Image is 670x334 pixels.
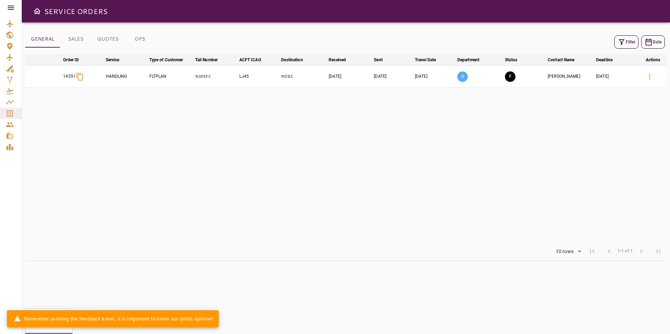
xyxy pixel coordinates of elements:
[457,56,479,64] div: Department
[548,56,584,64] span: Contact Name
[25,31,60,48] button: GENERAL
[551,246,584,257] div: 10 rows
[633,243,650,260] span: Next Page
[505,56,526,64] span: Status
[60,31,91,48] button: SALES
[457,71,468,82] p: O
[457,56,488,64] span: Department
[30,4,44,18] button: Open drawer
[281,56,303,64] div: Destination
[91,31,124,48] button: QUOTES
[415,56,436,64] div: Travel Date
[329,56,355,64] span: Received
[554,249,575,255] div: 10 rows
[596,56,613,64] div: Deadline
[372,65,413,88] td: [DATE]
[238,65,280,88] td: LJ45
[595,65,640,88] td: [DATE]
[413,65,456,88] td: [DATE]
[505,71,515,82] button: FINAL
[149,56,183,64] div: Type of Customer
[63,56,79,64] div: Order ID
[329,56,346,64] div: Received
[195,74,237,79] p: N305FC
[601,243,617,260] span: Previous Page
[149,56,192,64] span: Type of Customer
[148,65,194,88] td: FLTPLAN
[281,74,326,79] p: MZBZ
[584,243,601,260] span: First Page
[63,56,88,64] span: Order ID
[25,31,156,48] div: basic tabs example
[44,6,108,17] h6: SERVICE ORDERS
[614,35,638,49] button: Filter
[195,56,227,64] span: Tail Number
[239,56,261,64] div: ACFT ICAO
[650,243,666,260] span: Last Page
[106,56,129,64] span: Service
[546,65,595,88] td: [PERSON_NAME]
[104,65,148,88] td: HANDLING
[641,68,658,85] button: Details
[596,56,622,64] span: Deadline
[374,56,383,64] div: Sent
[281,56,312,64] span: Destination
[374,56,392,64] span: Sent
[327,65,372,88] td: [DATE]
[106,56,119,64] div: Service
[14,312,213,325] div: Remember sending the feedback email, it is important to know our pilots opinion!
[641,35,665,49] button: Date
[617,248,633,255] span: 1-1 of 1
[415,56,445,64] span: Travel Date
[195,56,218,64] div: Tail Number
[505,56,517,64] div: Status
[63,74,76,79] p: 14551
[548,56,575,64] div: Contact Name
[239,56,270,64] span: ACFT ICAO
[124,31,156,48] button: OPS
